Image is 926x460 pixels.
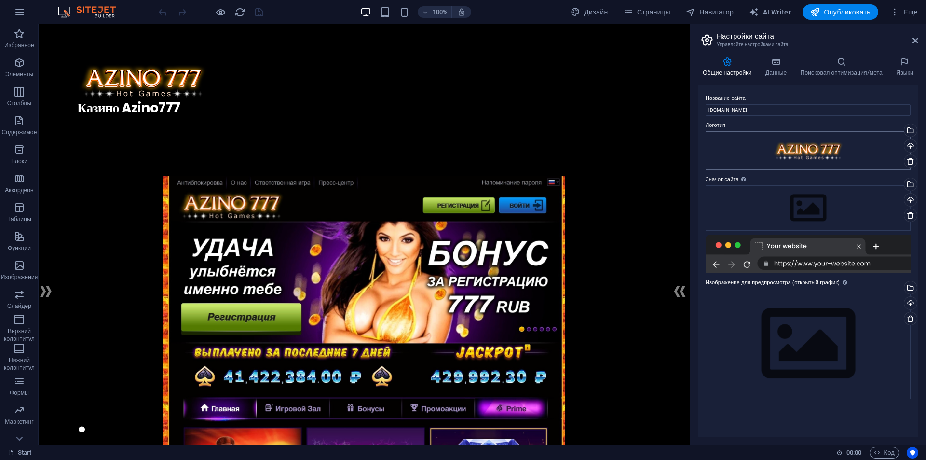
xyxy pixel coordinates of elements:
[846,447,861,459] span: 00 00
[567,4,612,20] div: Дизайн (Ctrl+Alt+Y)
[5,70,33,78] p: Элементы
[7,99,32,107] p: Столбцы
[706,277,911,289] label: Изображение для предпросмотра (открытый график)
[907,447,918,459] button: Usercentrics
[698,57,761,77] h4: Общие настройки
[624,7,670,17] span: Страницы
[870,447,899,459] button: Код
[706,93,911,104] label: Название сайта
[457,8,466,16] i: При изменении размера уровень масштабирования подстраивается автоматически в соответствии с выбра...
[706,185,911,231] div: Выберите файлы из менеджера файлов или из стоковых фото либо загрузите файлы
[7,302,31,310] p: Слайдер
[706,131,911,170] div: 777-logo-hQauKT5Q2EBX0NTOnyV04w.png
[234,6,245,18] button: reload
[1,273,38,281] p: Изображения
[2,128,37,136] p: Содержимое
[4,42,34,49] p: Избранное
[567,4,612,20] button: Дизайн
[886,4,922,20] button: Еще
[418,6,452,18] button: 100%
[795,57,891,77] h4: Поисковая оптимизация/мета
[874,447,895,459] span: Код
[5,186,34,194] p: Аккордеон
[8,447,32,459] a: Щелкните для отмены выбора. Дважды щелкните, чтобы открыть Страницы
[836,447,862,459] h6: Время сеанса
[686,7,734,17] span: Навигатор
[682,4,737,20] button: Навигатор
[891,57,918,77] h4: Языки
[706,174,911,185] label: Значок сайта
[55,6,128,18] img: Editor Logo
[8,244,31,252] p: Функции
[717,32,918,41] h2: Настройки сайта
[620,4,674,20] button: Страницы
[761,57,796,77] h4: Данные
[853,449,855,456] span: :
[432,6,448,18] h6: 100%
[890,7,918,17] span: Еще
[215,6,226,18] button: Нажмите здесь, чтобы выйти из режима предварительного просмотра и продолжить редактирование
[803,4,878,20] button: Опубликовать
[706,104,911,116] input: Name...
[706,289,911,399] div: Выберите файлы из менеджера файлов или из стоковых фото либо загрузите файлы
[706,120,911,131] label: Логотип
[810,7,871,17] span: Опубликовать
[749,7,791,17] span: AI Writer
[7,215,31,223] p: Таблицы
[234,7,245,18] i: Перезагрузить страницу
[5,418,33,426] p: Маркетинг
[745,4,795,20] button: AI Writer
[717,41,899,49] h3: Управляйте настройками сайта
[11,157,27,165] p: Блоки
[571,7,608,17] span: Дизайн
[10,389,29,397] p: Формы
